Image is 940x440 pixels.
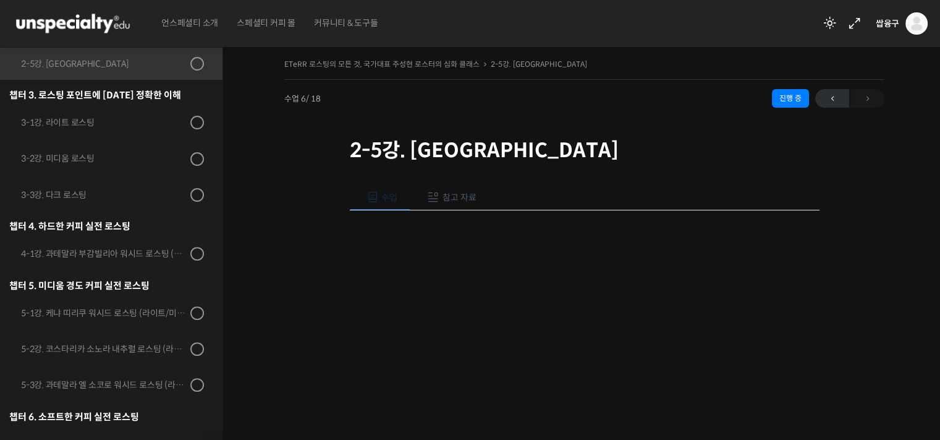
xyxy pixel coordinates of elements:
a: 2-5강. [GEOGRAPHIC_DATA] [491,59,587,69]
div: 3-3강. 다크 로스팅 [21,188,187,202]
div: 2-5강. [GEOGRAPHIC_DATA] [21,57,187,71]
a: 대화 [82,337,159,368]
h1: 2-5강. [GEOGRAPHIC_DATA] [350,139,819,162]
div: 챕터 6. 소프트한 커피 실전 로스팅 [9,408,204,425]
a: ←이전 [815,89,849,108]
span: 수업 [381,192,397,203]
div: 4-1강. 과테말라 부감빌리아 워시드 로스팅 (라이트/미디움/다크) [21,247,187,261]
div: 5-2강. 코스타리카 소노라 내추럴 로스팅 (라이트/미디움/다크) [21,342,187,356]
div: 5-3강. 과테말라 엘 소코로 워시드 로스팅 (라이트/미디움/다크) [21,378,187,392]
a: 홈 [4,337,82,368]
div: 챕터 4. 하드한 커피 실전 로스팅 [9,218,204,235]
span: 참고 자료 [442,192,476,203]
span: / 18 [306,93,321,104]
span: 수업 6 [284,95,321,103]
span: ← [815,90,849,107]
div: 챕터 5. 미디움 경도 커피 실전 로스팅 [9,277,204,294]
a: ETeRR 로스팅의 모든 것, 국가대표 주성현 로스터의 심화 클래스 [284,59,480,69]
div: 3-1강. 라이트 로스팅 [21,116,187,129]
span: 쌉융구 [876,18,899,29]
a: 설정 [159,337,237,368]
span: 홈 [39,356,46,366]
div: 진행 중 [772,89,809,108]
div: 5-1강. 케냐 띠리쿠 워시드 로스팅 (라이트/미디움/다크) [21,306,187,320]
span: 설정 [191,356,206,366]
span: 대화 [113,356,128,366]
div: 챕터 3. 로스팅 포인트에 [DATE] 정확한 이해 [9,87,204,103]
div: 3-2강. 미디움 로스팅 [21,152,187,165]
